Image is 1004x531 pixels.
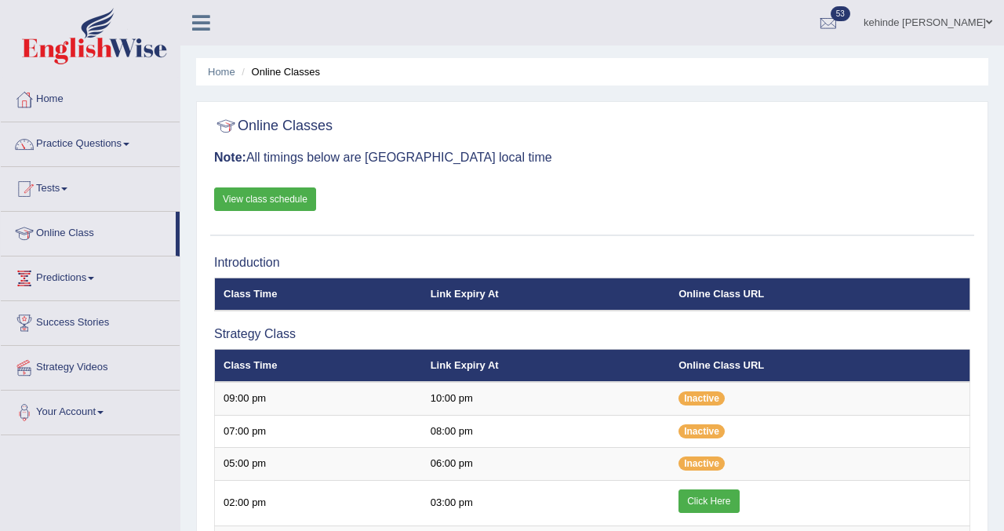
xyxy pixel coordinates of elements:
[678,391,725,406] span: Inactive
[238,64,320,79] li: Online Classes
[1,122,180,162] a: Practice Questions
[1,78,180,117] a: Home
[214,187,316,211] a: View class schedule
[1,301,180,340] a: Success Stories
[1,346,180,385] a: Strategy Videos
[1,167,180,206] a: Tests
[214,256,970,270] h3: Introduction
[214,151,970,165] h3: All timings below are [GEOGRAPHIC_DATA] local time
[215,349,422,382] th: Class Time
[215,448,422,481] td: 05:00 pm
[214,115,333,138] h2: Online Classes
[1,391,180,430] a: Your Account
[678,456,725,471] span: Inactive
[422,480,671,526] td: 03:00 pm
[670,349,969,382] th: Online Class URL
[215,382,422,415] td: 09:00 pm
[422,415,671,448] td: 08:00 pm
[678,489,739,513] a: Click Here
[215,415,422,448] td: 07:00 pm
[214,327,970,341] h3: Strategy Class
[214,151,246,164] b: Note:
[1,256,180,296] a: Predictions
[422,448,671,481] td: 06:00 pm
[422,382,671,415] td: 10:00 pm
[670,278,969,311] th: Online Class URL
[208,66,235,78] a: Home
[215,480,422,526] td: 02:00 pm
[422,349,671,382] th: Link Expiry At
[678,424,725,438] span: Inactive
[831,6,850,21] span: 53
[422,278,671,311] th: Link Expiry At
[215,278,422,311] th: Class Time
[1,212,176,251] a: Online Class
